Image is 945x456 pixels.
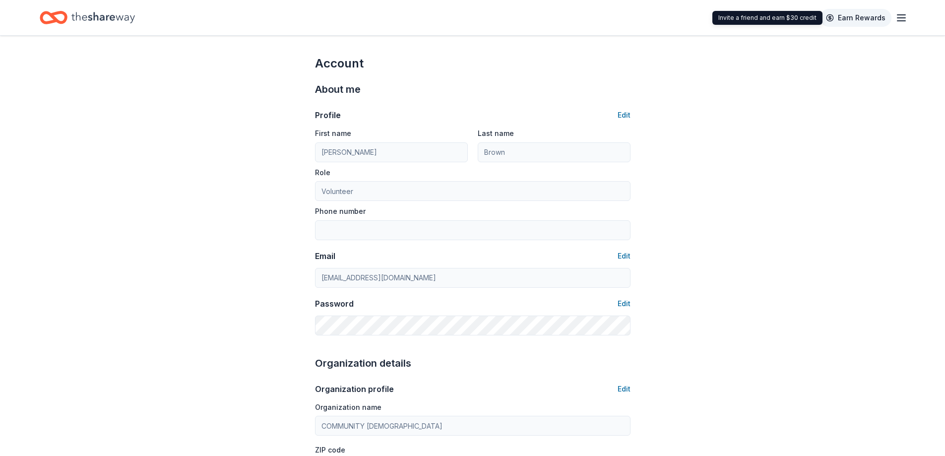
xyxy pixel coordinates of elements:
div: Organization profile [315,383,394,395]
button: Edit [618,383,630,395]
button: Edit [618,298,630,310]
a: Earn Rewards [820,9,891,27]
label: Role [315,168,330,178]
button: Edit [618,250,630,262]
a: Home [40,6,135,29]
div: Account [315,56,630,71]
div: Profile [315,109,341,121]
div: Password [315,298,354,310]
label: ZIP code [315,445,345,455]
button: Edit [618,109,630,121]
label: Organization name [315,402,381,412]
label: First name [315,129,351,138]
div: Email [315,250,335,262]
div: Invite a friend and earn $30 credit [712,11,822,25]
div: Organization details [315,355,630,371]
label: Last name [478,129,514,138]
label: Phone number [315,206,366,216]
div: About me [315,81,630,97]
